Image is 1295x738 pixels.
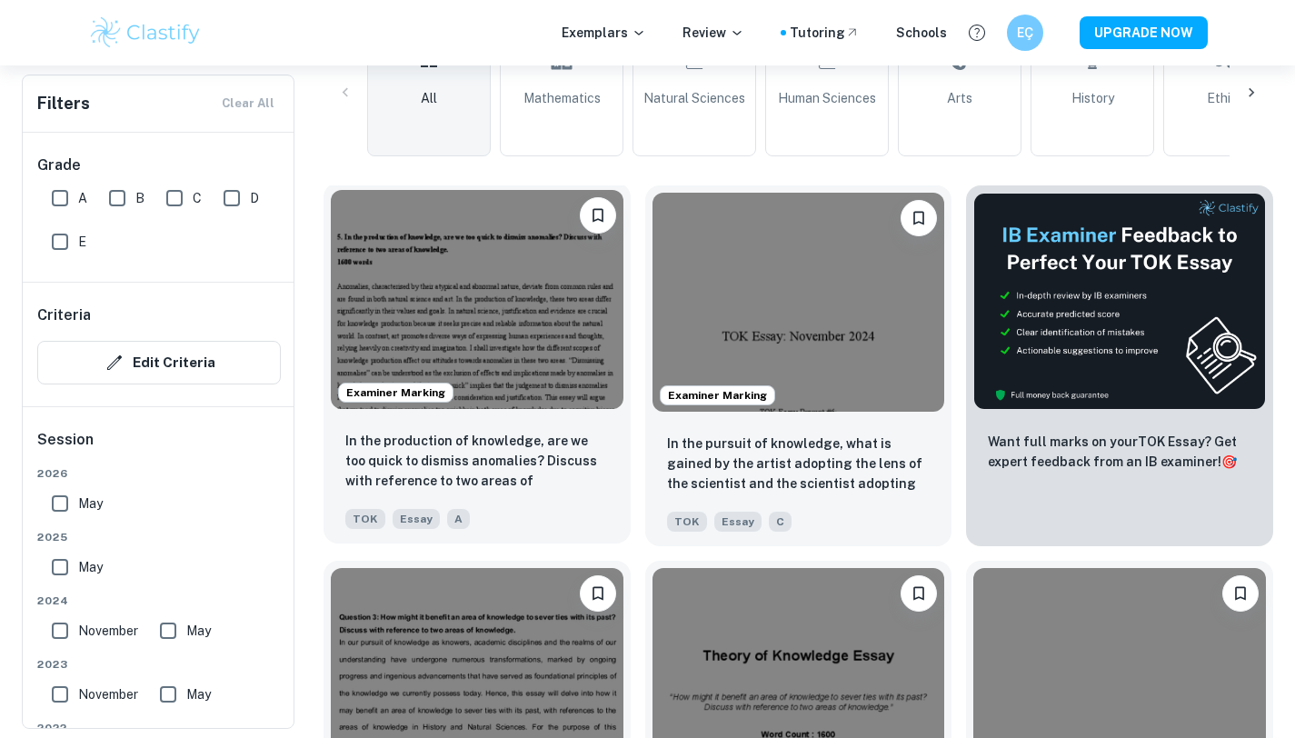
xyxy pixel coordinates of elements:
[421,88,437,108] span: All
[250,188,259,208] span: D
[973,193,1266,410] img: Thumbnail
[580,197,616,234] button: Bookmark
[135,188,144,208] span: B
[966,185,1273,546] a: ThumbnailWant full marks on yourTOK Essay? Get expert feedback from an IB examiner!
[339,384,453,401] span: Examiner Marking
[790,23,860,43] a: Tutoring
[37,304,91,326] h6: Criteria
[1221,454,1237,469] span: 🎯
[961,17,992,48] button: Help and Feedback
[769,512,792,532] span: C
[645,185,952,546] a: Examiner MarkingBookmarkIn the pursuit of knowledge, what is gained by the artist adopting the le...
[37,465,281,482] span: 2026
[643,88,745,108] span: Natural Sciences
[562,23,646,43] p: Exemplars
[186,684,211,704] span: May
[896,23,947,43] a: Schools
[393,509,440,529] span: Essay
[78,494,103,514] span: May
[580,575,616,612] button: Bookmark
[447,509,470,529] span: A
[37,155,281,176] h6: Grade
[988,432,1251,472] p: Want full marks on your TOK Essay ? Get expert feedback from an IB examiner!
[37,656,281,673] span: 2023
[1071,88,1114,108] span: History
[901,200,937,236] button: Bookmark
[37,429,281,465] h6: Session
[714,512,762,532] span: Essay
[78,188,87,208] span: A
[78,621,138,641] span: November
[78,557,103,577] span: May
[1207,88,1244,108] span: Ethics
[324,185,631,546] a: Examiner MarkingBookmarkIn the production of knowledge, are we too quick to dismiss anomalies? Di...
[778,88,876,108] span: Human Sciences
[331,190,623,409] img: TOK Essay example thumbnail: In the production of knowledge, are we t
[652,193,945,412] img: TOK Essay example thumbnail: In the pursuit of knowledge, what is gai
[37,529,281,545] span: 2025
[345,431,609,493] p: In the production of knowledge, are we too quick to dismiss anomalies? Discuss with reference to ...
[37,91,90,116] h6: Filters
[667,434,931,495] p: In the pursuit of knowledge, what is gained by the artist adopting the lens of the scientist and ...
[37,720,281,736] span: 2022
[1014,23,1035,43] h6: EÇ
[947,88,972,108] span: Arts
[345,509,385,529] span: TOK
[667,512,707,532] span: TOK
[661,387,774,404] span: Examiner Marking
[78,684,138,704] span: November
[37,341,281,384] button: Edit Criteria
[186,621,211,641] span: May
[193,188,202,208] span: C
[901,575,937,612] button: Bookmark
[1222,575,1259,612] button: Bookmark
[1007,15,1043,51] button: EÇ
[682,23,744,43] p: Review
[1080,16,1208,49] button: UPGRADE NOW
[37,593,281,609] span: 2024
[523,88,601,108] span: Mathematics
[88,15,204,51] img: Clastify logo
[78,232,86,252] span: E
